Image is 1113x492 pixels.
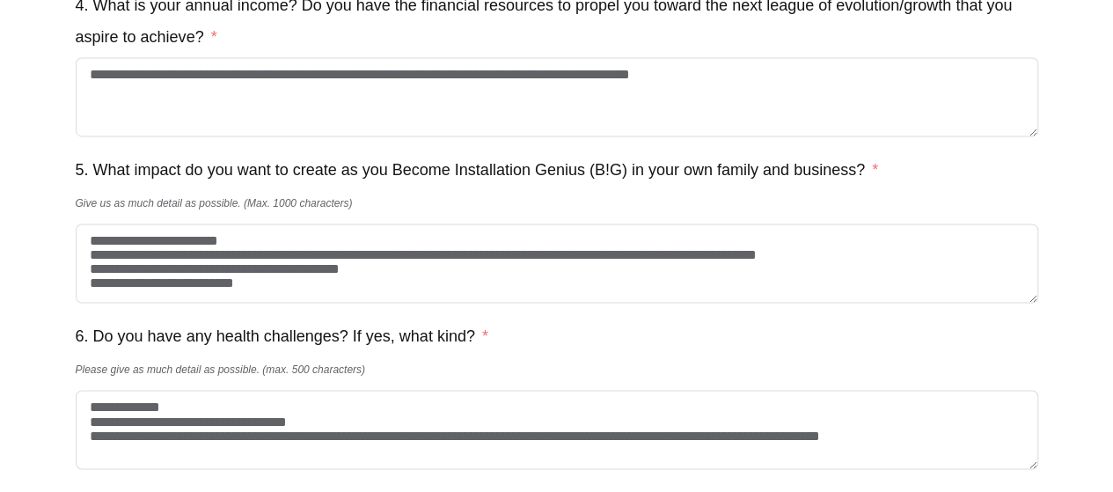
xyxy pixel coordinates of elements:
div: Please give as much detail as possible. (max. 500 characters) [76,354,1038,386]
textarea: 5. What impact do you want to create as you Become Installation Genius (B!G) in your own family a... [76,224,1038,303]
div: Give us as much detail as possible. (Max. 1000 characters) [76,187,1038,219]
label: 5. What impact do you want to create as you Become Installation Genius (B!G) in your own family a... [76,154,878,186]
textarea: 6. Do you have any health challenges? If yes, what kind? [76,390,1038,469]
textarea: 4. What is your annual income? Do you have the financial resources to propel you toward the next ... [76,57,1038,136]
label: 6. Do you have any health challenges? If yes, what kind? [76,320,488,352]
